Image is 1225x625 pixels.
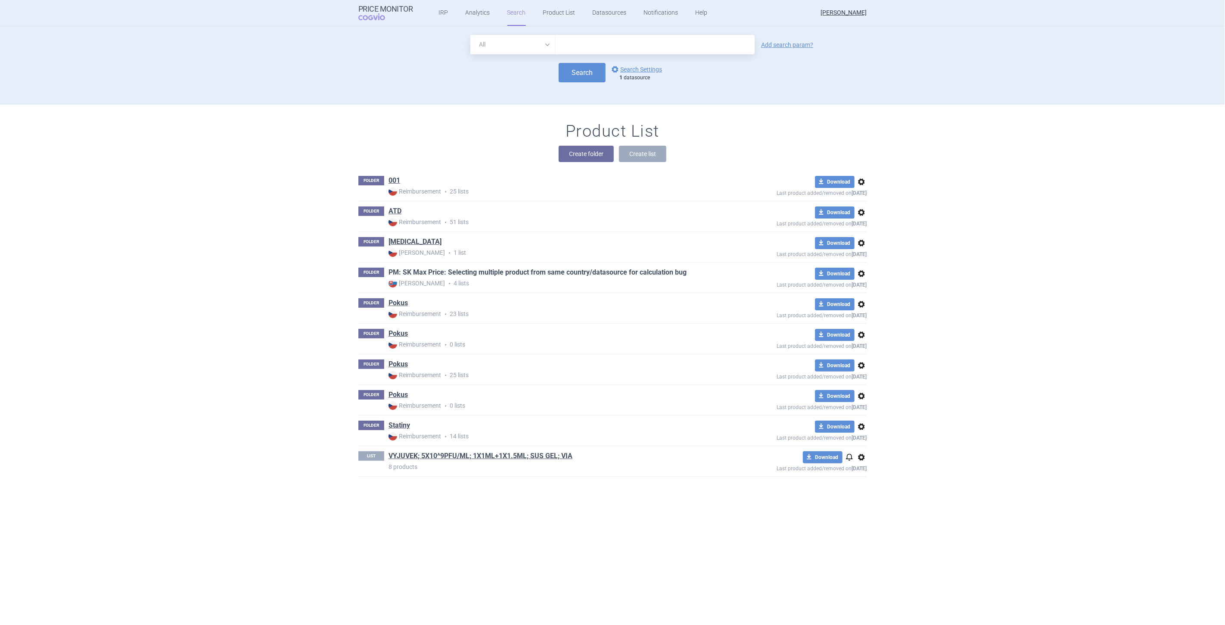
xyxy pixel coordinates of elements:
h1: Pokus [389,329,408,340]
p: Last product added/removed on [714,188,867,196]
p: 0 lists [389,340,714,349]
h1: Statiny [389,421,410,432]
i: • [441,310,450,319]
button: Create list [619,146,666,162]
p: 8 products [389,462,714,471]
i: • [441,218,450,227]
a: Search Settings [610,64,662,75]
h1: ATD [389,206,401,218]
p: LIST [358,451,384,461]
i: • [441,402,450,410]
strong: Reimbursement [389,401,441,410]
strong: [DATE] [852,404,867,410]
i: • [445,279,454,288]
strong: [DATE] [852,282,867,288]
p: Last product added/removed on [714,341,867,349]
a: Price MonitorCOGVIO [358,5,413,21]
h1: Product List [566,122,659,141]
p: Last product added/removed on [714,402,867,410]
button: Download [815,359,855,372]
img: CZ [389,309,397,318]
button: Download [815,329,855,341]
strong: [DATE] [852,374,867,380]
h1: Humira [389,237,441,248]
strong: Reimbursement [389,187,441,196]
strong: Reimbursement [389,218,441,226]
strong: [DATE] [852,190,867,196]
img: CZ [389,432,397,441]
strong: [DATE] [852,221,867,227]
p: 4 lists [389,279,714,288]
button: Download [815,176,855,188]
strong: [DATE] [852,343,867,349]
p: FOLDER [358,421,384,430]
button: Download [815,237,855,249]
p: Last product added/removed on [714,310,867,319]
strong: 1 [619,75,622,81]
p: 23 lists [389,309,714,319]
a: PM: SK Max Price: Selecting multiple product from same country/datasource for calculation bug [389,268,687,277]
i: • [441,432,450,441]
strong: [PERSON_NAME] [389,248,445,257]
p: FOLDER [358,359,384,369]
p: Last product added/removed on [714,249,867,257]
img: CZ [389,371,397,379]
p: Last product added/removed on [714,280,867,288]
a: Pokus [389,329,408,338]
p: FOLDER [358,206,384,216]
a: ATD [389,206,401,216]
div: datasource [619,75,666,81]
strong: [DATE] [852,435,867,441]
p: 0 lists [389,401,714,410]
p: Last product added/removed on [714,463,867,472]
p: FOLDER [358,268,384,277]
strong: Reimbursement [389,340,441,349]
p: 25 lists [389,371,714,380]
strong: Reimbursement [389,309,441,318]
button: Download [803,451,843,463]
p: 14 lists [389,432,714,441]
a: Pokus [389,390,408,400]
a: [MEDICAL_DATA] [389,237,441,247]
h1: PM: SK Max Price: Selecting multiple product from same country/datasource for calculation bug [389,268,687,279]
i: • [445,249,454,257]
strong: [DATE] [852,466,867,472]
h1: Pokus [389,359,408,371]
img: CZ [389,218,397,226]
strong: [DATE] [852,251,867,257]
h1: VYJUVEK; 5X10^9PFU/ML; 1X1ML+1X1.5ML; SUS GEL; VIA [389,451,572,462]
h1: Pokus [389,298,408,309]
p: FOLDER [358,176,384,185]
button: Create folder [559,146,614,162]
i: • [441,187,450,196]
button: Search [559,63,606,82]
strong: [PERSON_NAME] [389,279,445,287]
p: FOLDER [358,298,384,308]
button: Download [815,390,855,402]
p: 25 lists [389,187,714,196]
button: Download [815,206,855,219]
button: Download [815,268,855,280]
span: COGVIO [358,13,397,20]
a: 001 [389,176,400,185]
p: Last product added/removed on [714,433,867,441]
a: Pokus [389,359,408,369]
p: Last product added/removed on [714,219,867,227]
strong: [DATE] [852,312,867,319]
img: CZ [389,401,397,410]
a: VYJUVEK; 5X10^9PFU/ML; 1X1ML+1X1.5ML; SUS GEL; VIA [389,451,572,461]
strong: Reimbursement [389,371,441,379]
p: Last product added/removed on [714,372,867,380]
button: Download [815,421,855,433]
img: CZ [389,248,397,257]
p: 51 lists [389,218,714,227]
p: 1 list [389,248,714,257]
i: • [441,341,450,349]
img: CZ [389,187,397,196]
img: CZ [389,340,397,349]
p: FOLDER [358,329,384,338]
a: Add search param? [761,42,813,48]
strong: Reimbursement [389,432,441,441]
h1: Pokus [389,390,408,401]
strong: Price Monitor [358,5,413,13]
